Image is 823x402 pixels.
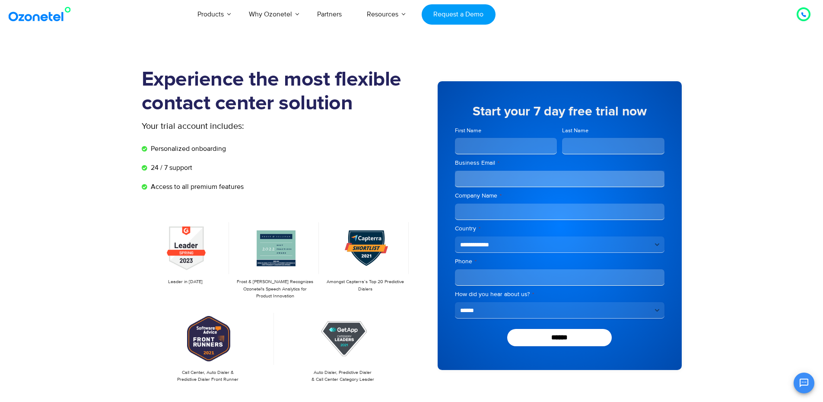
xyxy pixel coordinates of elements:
label: Last Name [562,127,664,135]
label: First Name [455,127,557,135]
p: Call Center, Auto Dialer & Predictive Dialer Front Runner [146,369,270,383]
button: Open chat [794,373,814,393]
p: Frost & [PERSON_NAME] Recognizes Ozonetel's Speech Analytics for Product Innovation [236,278,315,300]
span: 24 / 7 support [149,163,192,173]
label: Business Email [455,159,664,167]
p: Auto Dialer, Predictive Dialer & Call Center Category Leader [281,369,405,383]
label: Company Name [455,191,664,200]
label: Phone [455,257,664,266]
p: Amongst Capterra’s Top 20 Predictive Dialers [326,278,404,293]
h5: Start your 7 day free trial now [455,105,664,118]
a: Request a Demo [422,4,496,25]
p: Your trial account includes: [142,120,347,133]
p: Leader in [DATE] [146,278,225,286]
h1: Experience the most flexible contact center solution [142,68,412,115]
span: Personalized onboarding [149,144,226,154]
span: Access to all premium features [149,182,244,192]
label: Country [455,224,664,233]
label: How did you hear about us? [455,290,664,299]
